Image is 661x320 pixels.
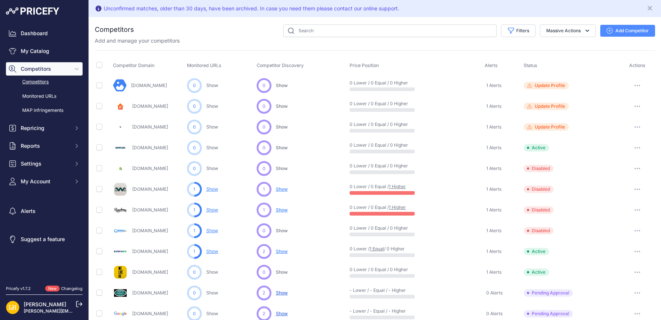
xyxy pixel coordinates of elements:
span: 1 Alerts [486,103,501,109]
span: 1 Alerts [486,186,501,192]
span: Show [276,228,288,233]
p: - Lower / - Equal / - Higher [350,287,397,293]
span: 1 Alerts [486,228,501,234]
button: Close [646,3,655,12]
span: 0 [263,103,266,110]
a: [PERSON_NAME][EMAIL_ADDRESS][DOMAIN_NAME] [24,308,138,314]
a: Changelog [61,286,83,291]
a: Suggest a feature [6,233,83,246]
a: 1 Alerts [485,248,501,255]
span: 0 [193,82,196,89]
span: Show [276,166,288,171]
a: Show [206,269,218,275]
span: Update Profile [535,103,565,109]
a: Show [206,166,218,171]
span: 1 Alerts [486,166,501,171]
span: Competitors [21,65,69,73]
span: Show [276,207,288,213]
a: 1 Higher [389,204,406,210]
span: 1 [193,248,195,255]
a: Show [206,228,218,233]
input: Search [283,24,497,37]
a: [DOMAIN_NAME] [132,249,168,254]
span: 1 Alerts [486,124,501,130]
span: Active [524,269,549,276]
a: Monitored URLs [6,90,83,103]
span: 0 [193,269,196,276]
nav: Sidebar [6,27,83,277]
a: 1 Alerts [485,82,501,89]
a: 1 Alerts [485,165,501,172]
span: Price Position [350,63,379,68]
span: 0 [193,310,196,317]
span: Settings [21,160,69,167]
span: 1 [263,186,265,193]
div: Unconfirmed matches, older than 30 days, have been archived. In case you need them please contact... [104,5,399,12]
span: 0 Alerts [486,290,503,296]
a: 1 Alerts [485,103,501,110]
span: 0 [263,82,266,89]
a: 1 Alerts [485,123,501,131]
span: Pending Approval [524,310,573,317]
a: Update Profile [524,123,618,131]
a: Show [206,83,218,88]
span: Show [276,145,288,150]
img: Pricefy Logo [6,7,59,15]
span: 0 [193,144,196,151]
span: 0 [263,165,266,172]
a: Show [206,207,218,213]
a: [DOMAIN_NAME] [132,124,168,130]
span: My Account [21,178,69,185]
button: Add Competitor [600,25,655,37]
span: Alerts [485,63,498,68]
span: Competitor Discovery [257,63,304,68]
p: 0 Lower / 0 Equal / 0 Higher [350,101,397,107]
a: 1 Equal [370,246,384,251]
a: Show [206,311,218,316]
span: 0 [263,144,266,151]
span: Status [524,63,537,68]
span: Active [524,248,549,255]
span: Show [276,269,288,275]
a: Show [206,124,218,130]
span: 1 [193,227,195,234]
span: Active [524,144,549,151]
span: 1 Alerts [486,145,501,151]
p: 0 Lower / 0 Equal / 0 Higher [350,121,397,127]
span: Show [276,103,288,109]
a: [PERSON_NAME] [24,301,66,307]
span: 0 [193,124,196,130]
span: Disabled [524,206,554,214]
span: 2 [263,290,265,296]
span: 1 Alerts [486,83,501,89]
a: [DOMAIN_NAME] [132,207,168,213]
button: Massive Actions [540,24,596,37]
p: 0 Lower / 0 Equal / [350,184,397,190]
span: 0 [193,165,196,172]
span: Show [276,249,288,254]
span: 0 Alerts [486,311,503,317]
span: New [45,286,60,292]
p: 0 Lower / / 0 Higher [350,246,397,252]
p: 0 Lower / 0 Equal / 0 Higher [350,163,397,169]
a: [DOMAIN_NAME] [132,166,168,171]
span: 1 Alerts [486,269,501,275]
a: [DOMAIN_NAME] [132,145,168,150]
a: My Catalog [6,44,83,58]
span: 0 [263,124,266,130]
span: 1 Alerts [486,207,501,213]
button: Repricing [6,121,83,135]
span: 2 [263,248,265,255]
a: 1 Alerts [485,269,501,276]
p: 0 Lower / 0 Equal / 0 Higher [350,80,397,86]
a: Alerts [6,204,83,218]
span: Show [276,311,288,316]
a: [DOMAIN_NAME] [132,103,168,109]
a: MAP infringements [6,104,83,117]
span: 1 Alerts [486,249,501,254]
span: 0 [193,290,196,296]
span: 1 [193,207,195,213]
p: - Lower / - Equal / - Higher [350,308,397,314]
a: Show [206,290,218,296]
p: Add and manage your competitors [95,37,180,44]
